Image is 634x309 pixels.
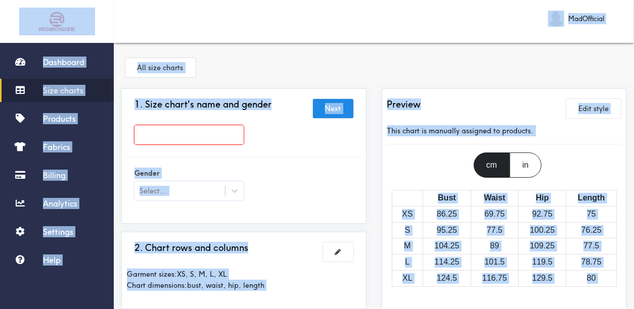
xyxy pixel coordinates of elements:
span: MadOfficial [568,13,604,24]
td: 109.25 [519,238,566,254]
span: Analytics [43,198,77,209]
div: in [510,152,541,178]
th: Waist [471,190,518,206]
td: 104.25 [423,238,471,254]
td: 77.5 [471,222,518,238]
h3: 2. Chart rows and columns [134,242,248,253]
div: This chart is manually assigned to products. [387,118,621,144]
td: S [392,222,423,238]
td: XL [392,270,423,286]
img: MadOfficial [548,11,564,27]
span: Dashboard [43,57,84,67]
td: 116.75 [471,270,518,286]
span: Settings [43,227,73,237]
button: Next [313,99,353,118]
td: 89 [471,238,518,254]
span: Help [43,255,61,265]
th: Length [566,190,617,206]
td: 86.25 [423,206,471,222]
button: Edit style [566,99,621,118]
td: 80 [566,270,617,286]
button: All size charts [125,58,196,77]
td: 76.25 [566,222,617,238]
img: Robosize [19,8,95,35]
label: Gender [134,165,244,181]
td: 75 [566,206,617,222]
th: Hip [519,190,566,206]
th: Bust [423,190,471,206]
span: Billing [43,170,66,180]
td: 124.5 [423,270,471,286]
span: Products [43,114,76,124]
h3: 1. Size chart's name and gender [134,99,271,110]
td: 92.75 [519,206,566,222]
td: L [392,254,423,271]
div: Garment sizes: XS, S, M, L, XL Chart dimensions: bust, waist, hip, length [127,261,361,298]
td: M [392,238,423,254]
div: cm [474,152,510,178]
td: 119.5 [519,254,566,271]
td: 95.25 [423,222,471,238]
td: XS [392,206,423,222]
h3: Preview [387,99,421,110]
span: Size charts [43,85,83,95]
span: Fabrics [43,142,70,152]
td: 69.75 [471,206,518,222]
td: 101.5 [471,254,518,271]
td: 100.25 [519,222,566,238]
td: 78.75 [566,254,617,271]
td: 114.25 [423,254,471,271]
td: 129.5 [519,270,566,286]
td: 77.5 [566,238,617,254]
div: Select... [140,185,167,196]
